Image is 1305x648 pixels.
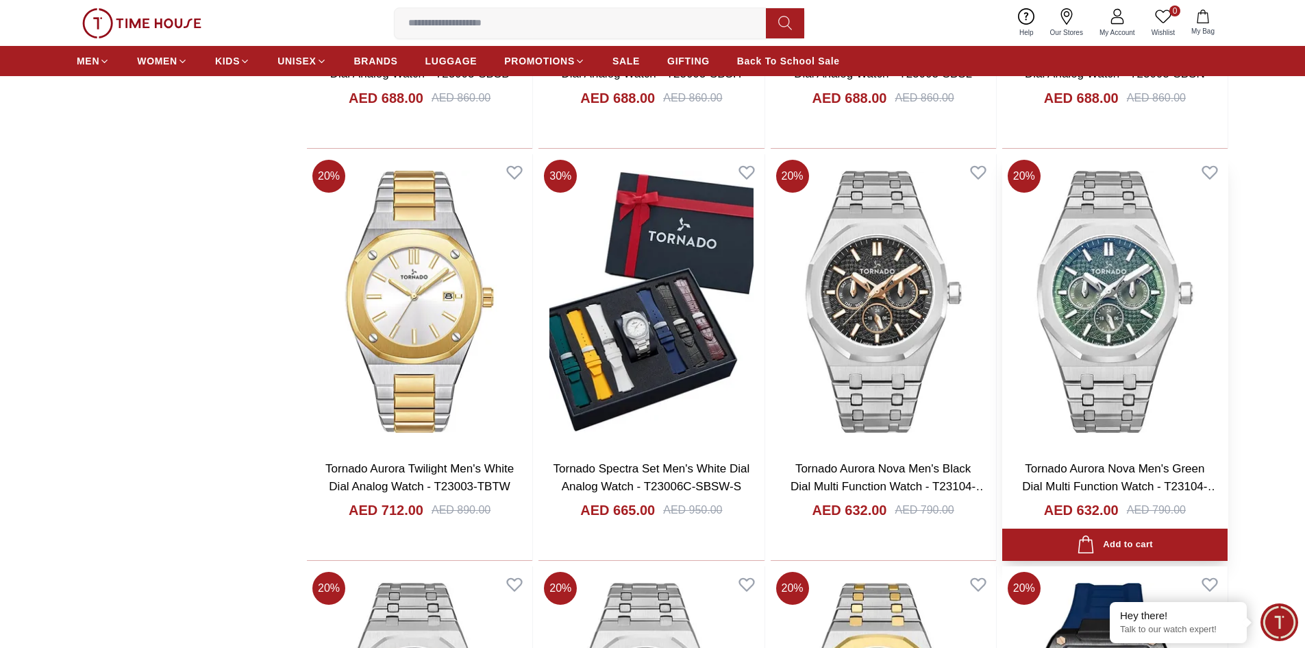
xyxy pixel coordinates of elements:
img: ... [82,8,201,38]
div: AED 860.00 [895,90,954,106]
a: GIFTING [667,49,710,73]
a: Our Stores [1042,5,1091,40]
img: Tornado Aurora Nova Men's Green Dial Multi Function Watch - T23104-SBSH [1002,154,1228,449]
div: Chat Widget [1260,603,1298,641]
a: Tornado Aurora Nova Men's Black Dial Multi Function Watch - T23104-SBSBK [791,462,987,510]
div: AED 860.00 [663,90,722,106]
span: 30 % [544,160,577,193]
div: AED 790.00 [895,502,954,518]
div: AED 860.00 [432,90,490,106]
span: Help [1014,27,1039,38]
a: BRANDS [354,49,398,73]
h4: AED 712.00 [349,501,423,520]
h4: AED 688.00 [580,88,655,108]
h4: AED 688.00 [349,88,423,108]
span: UNISEX [277,54,316,68]
span: 20 % [312,160,345,193]
span: SALE [612,54,640,68]
h4: AED 688.00 [1044,88,1119,108]
a: Back To School Sale [737,49,840,73]
a: MEN [77,49,110,73]
a: LUGGAGE [425,49,477,73]
a: 0Wishlist [1143,5,1183,40]
a: WOMEN [137,49,188,73]
div: Hey there! [1120,609,1236,623]
span: Our Stores [1045,27,1089,38]
span: My Account [1094,27,1141,38]
span: My Bag [1186,26,1220,36]
span: Back To School Sale [737,54,840,68]
span: PROMOTIONS [504,54,575,68]
h4: AED 632.00 [1044,501,1119,520]
span: LUGGAGE [425,54,477,68]
span: 20 % [776,160,809,193]
a: SALE [612,49,640,73]
h4: AED 688.00 [812,88,887,108]
button: Add to cart [1002,529,1228,561]
div: AED 890.00 [432,502,490,518]
span: 0 [1169,5,1180,16]
div: AED 790.00 [1127,502,1186,518]
div: AED 860.00 [1127,90,1186,106]
span: GIFTING [667,54,710,68]
a: Tornado Spectra Set Men's White Dial Analog Watch - T23006C-SBSW-S [554,462,750,493]
span: MEN [77,54,99,68]
h4: AED 665.00 [580,501,655,520]
img: Tornado Aurora Twilight Men's White Dial Analog Watch - T23003-TBTW [307,154,532,449]
div: AED 950.00 [663,502,722,518]
span: 20 % [1008,572,1041,605]
a: Help [1011,5,1042,40]
span: 20 % [1008,160,1041,193]
span: 20 % [776,572,809,605]
span: BRANDS [354,54,398,68]
span: 20 % [312,572,345,605]
a: Tornado Aurora Nova Men's Green Dial Multi Function Watch - T23104-SBSH [1022,462,1219,510]
img: Tornado Spectra Set Men's White Dial Analog Watch - T23006C-SBSW-S [538,154,764,449]
p: Talk to our watch expert! [1120,624,1236,636]
h4: AED 632.00 [812,501,887,520]
span: KIDS [215,54,240,68]
span: Wishlist [1146,27,1180,38]
span: 20 % [544,572,577,605]
div: Add to cart [1077,536,1153,554]
span: WOMEN [137,54,177,68]
img: Tornado Aurora Nova Men's Black Dial Multi Function Watch - T23104-SBSBK [771,154,996,449]
a: Tornado Aurora Twilight Men's White Dial Analog Watch - T23003-TBTW [325,462,514,493]
a: KIDS [215,49,250,73]
a: PROMOTIONS [504,49,585,73]
button: My Bag [1183,7,1223,39]
a: UNISEX [277,49,326,73]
